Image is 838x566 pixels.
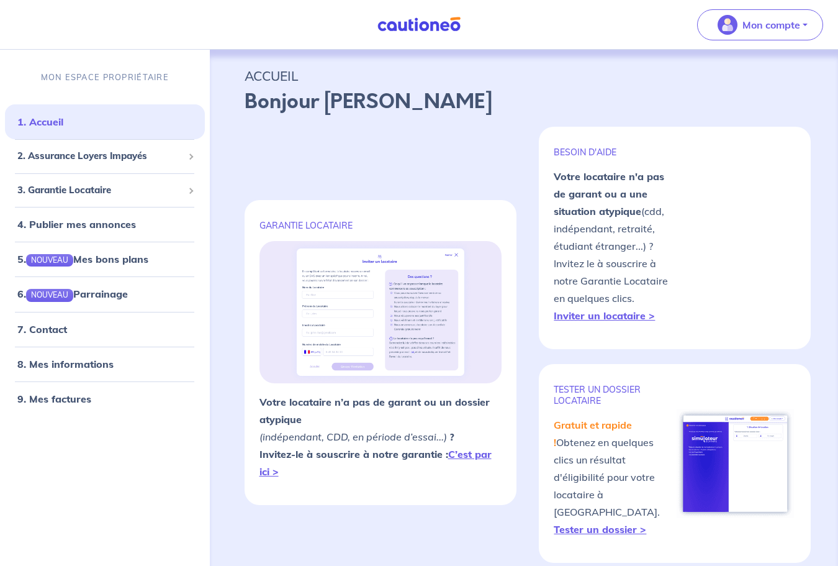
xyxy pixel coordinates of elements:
p: Obtenez en quelques clics un résultat d'éligibilité pour votre locataire à [GEOGRAPHIC_DATA]. [554,416,675,538]
em: (indépendant, CDD, en période d’essai...) [259,431,447,443]
div: 4. Publier mes annonces [5,212,205,237]
a: 7. Contact [17,323,67,335]
strong: Votre locataire n'a pas de garant ou a une situation atypique [554,170,664,217]
p: BESOIN D'AIDE [554,147,675,158]
div: 8. Mes informations [5,352,205,377]
strong: Votre locataire n’a pas de garant ou un dossier atypique [259,396,490,426]
p: GARANTIE LOCATAIRE [259,220,502,231]
img: simulateur.png [677,409,794,518]
div: 7. Contact [5,317,205,342]
img: invite.png [289,241,472,383]
span: 2. Assurance Loyers Impayés [17,149,183,163]
a: 1. Accueil [17,116,63,128]
div: 3. Garantie Locataire [5,178,205,203]
a: Inviter un locataire > [554,309,655,322]
div: 5.NOUVEAUMes bons plans [5,247,205,272]
div: 6.NOUVEAUParrainage [5,281,205,306]
span: 3. Garantie Locataire [17,183,183,198]
strong: Invitez-le à souscrire à notre garantie : [259,448,492,478]
a: 8. Mes informations [17,358,114,370]
a: Tester un dossier > [554,523,646,536]
p: ACCUEIL [245,65,804,87]
img: Cautioneo [372,17,466,32]
em: Gratuit et rapide ! [554,419,632,449]
a: 5.NOUVEAUMes bons plans [17,253,148,265]
p: (cdd, indépendant, retraité, étudiant étranger...) ? Invitez le à souscrire à notre Garantie Loca... [554,168,675,324]
div: 2. Assurance Loyers Impayés [5,144,205,168]
div: 1. Accueil [5,109,205,134]
a: 4. Publier mes annonces [17,218,136,231]
div: 9. Mes factures [5,386,205,411]
a: C’est par ici > [259,448,492,478]
strong: ? [449,431,454,443]
p: TESTER un dossier locataire [554,384,675,406]
p: Bonjour [PERSON_NAME] [245,87,804,117]
a: 6.NOUVEAUParrainage [17,288,128,300]
img: illu_account_valid_menu.svg [718,15,737,35]
button: illu_account_valid_menu.svgMon compte [697,9,823,40]
a: 9. Mes factures [17,393,91,405]
p: Mon compte [742,17,800,32]
p: MON ESPACE PROPRIÉTAIRE [41,71,169,83]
